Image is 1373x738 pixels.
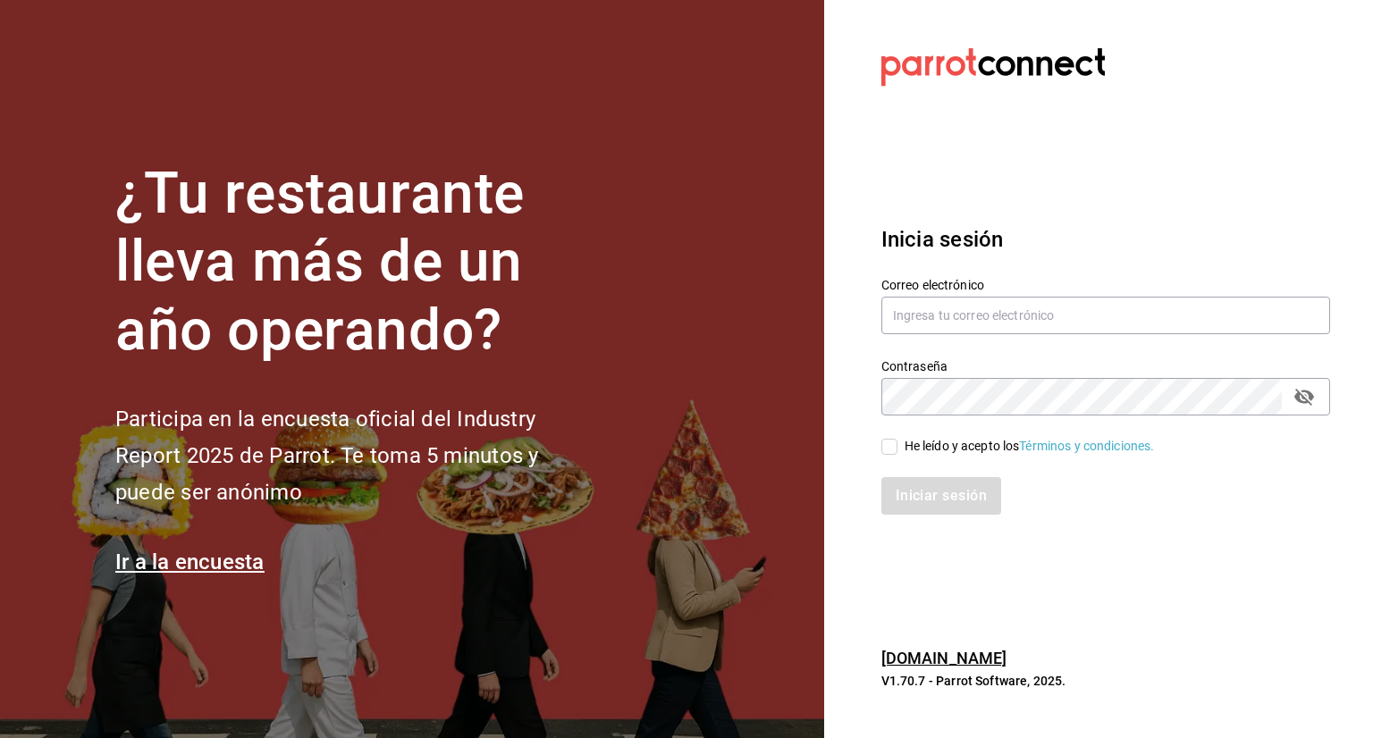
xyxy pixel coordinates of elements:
[881,278,1330,290] label: Correo electrónico
[1289,382,1319,412] button: passwordField
[881,672,1330,690] p: V1.70.7 - Parrot Software, 2025.
[881,649,1007,667] a: [DOMAIN_NAME]
[905,437,1155,456] div: He leído y acepto los
[115,549,265,574] a: Ir a la encuesta
[881,223,1330,256] h3: Inicia sesión
[115,160,598,365] h1: ¿Tu restaurante lleva más de un año operando?
[115,401,598,510] h2: Participa en la encuesta oficial del Industry Report 2025 de Parrot. Te toma 5 minutos y puede se...
[1019,439,1154,453] a: Términos y condiciones.
[881,297,1330,334] input: Ingresa tu correo electrónico
[881,359,1330,372] label: Contraseña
